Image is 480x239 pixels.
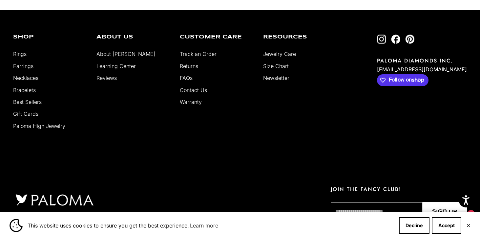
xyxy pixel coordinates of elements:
a: Follow on Pinterest [405,35,414,44]
a: Newsletter [263,75,289,81]
a: Jewelry Care [263,51,296,57]
img: Cookie banner [10,219,23,232]
a: Rings [13,51,27,57]
a: About [PERSON_NAME] [96,51,156,57]
a: Paloma High Jewelry [13,123,65,129]
button: Close [466,224,470,227]
a: FAQs [180,75,193,81]
span: Sign Up [432,208,457,215]
p: JOIN THE FANCY CLUB! [331,185,467,193]
p: Resources [263,35,337,40]
a: Follow on Facebook [391,35,400,44]
a: Track an Order [180,51,217,57]
button: Accept [432,217,461,234]
a: Necklaces [13,75,38,81]
a: Contact Us [180,87,207,93]
p: Customer Care [180,35,253,40]
a: Returns [180,63,198,69]
a: Learn more [189,221,219,230]
a: Learning Center [96,63,136,69]
a: Size Chart [263,63,289,69]
p: PALOMA DIAMONDS INC. [377,57,467,64]
img: footer logo [13,193,96,207]
span: This website uses cookies to ensure you get the best experience. [28,221,394,230]
a: Gift Cards [13,110,38,117]
a: Reviews [96,75,117,81]
a: Earrings [13,63,33,69]
a: Bracelets [13,87,36,93]
p: [EMAIL_ADDRESS][DOMAIN_NAME] [377,64,467,74]
a: Follow on Instagram [377,35,386,44]
a: Warranty [180,99,202,105]
p: Shop [13,35,87,40]
a: Best Sellers [13,99,42,105]
button: Sign Up [423,202,467,221]
button: Decline [399,217,429,234]
p: About Us [96,35,170,40]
